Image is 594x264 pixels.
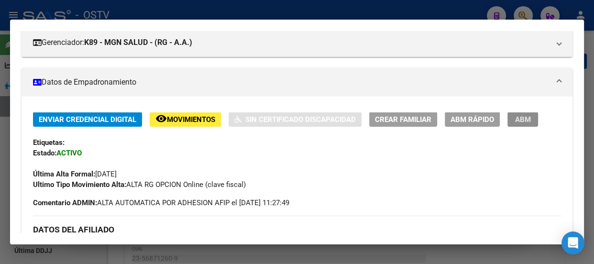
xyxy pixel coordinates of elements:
[245,115,356,124] span: Sin Certificado Discapacidad
[33,112,142,127] button: Enviar Credencial Digital
[56,149,82,157] strong: ACTIVO
[515,115,531,124] span: ABM
[375,115,431,124] span: Crear Familiar
[561,231,584,254] div: Open Intercom Messenger
[33,37,550,48] mat-panel-title: Gerenciador:
[33,198,97,207] strong: Comentario ADMIN:
[33,138,65,147] strong: Etiquetas:
[84,37,192,48] strong: K89 - MGN SALUD - (RG - A.A.)
[22,28,572,57] mat-expansion-panel-header: Gerenciador:K89 - MGN SALUD - (RG - A.A.)
[33,170,95,178] strong: Última Alta Formal:
[39,115,136,124] span: Enviar Credencial Digital
[33,77,550,88] mat-panel-title: Datos de Empadronamiento
[33,198,289,208] span: ALTA AUTOMATICA POR ADHESION AFIP el [DATE] 11:27:49
[507,112,538,127] button: ABM
[33,149,56,157] strong: Estado:
[167,115,215,124] span: Movimientos
[33,180,246,189] span: ALTA RG OPCION Online (clave fiscal)
[33,224,561,235] h3: DATOS DEL AFILIADO
[33,180,126,189] strong: Ultimo Tipo Movimiento Alta:
[229,112,362,127] button: Sin Certificado Discapacidad
[33,170,117,178] span: [DATE]
[150,112,221,127] button: Movimientos
[369,112,437,127] button: Crear Familiar
[445,112,500,127] button: ABM Rápido
[155,113,167,124] mat-icon: remove_red_eye
[451,115,494,124] span: ABM Rápido
[22,68,572,97] mat-expansion-panel-header: Datos de Empadronamiento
